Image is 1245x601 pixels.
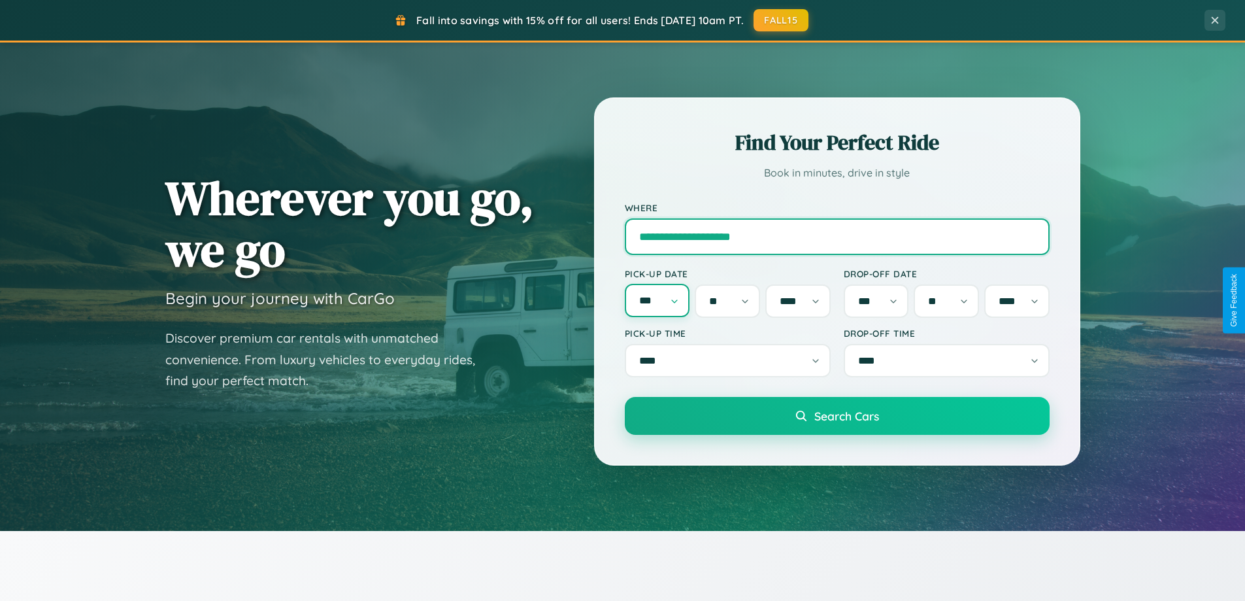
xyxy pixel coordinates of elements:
[625,268,831,279] label: Pick-up Date
[625,328,831,339] label: Pick-up Time
[625,397,1050,435] button: Search Cars
[165,172,534,275] h1: Wherever you go, we go
[754,9,808,31] button: FALL15
[165,288,395,308] h3: Begin your journey with CarGo
[814,409,879,423] span: Search Cars
[625,163,1050,182] p: Book in minutes, drive in style
[1229,274,1238,327] div: Give Feedback
[625,128,1050,157] h2: Find Your Perfect Ride
[844,328,1050,339] label: Drop-off Time
[844,268,1050,279] label: Drop-off Date
[625,202,1050,213] label: Where
[165,328,492,392] p: Discover premium car rentals with unmatched convenience. From luxury vehicles to everyday rides, ...
[416,14,744,27] span: Fall into savings with 15% off for all users! Ends [DATE] 10am PT.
